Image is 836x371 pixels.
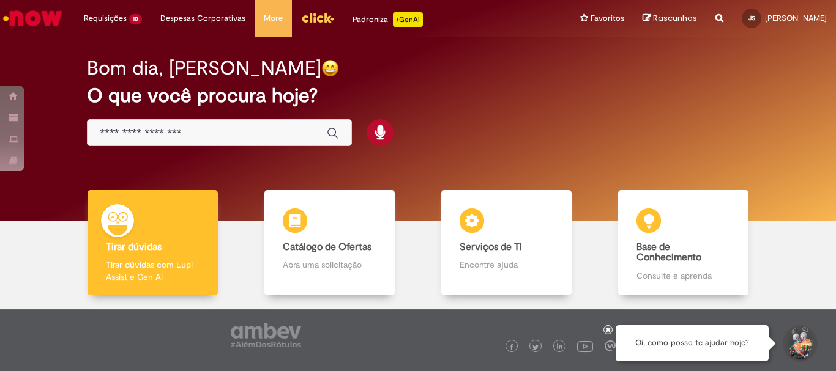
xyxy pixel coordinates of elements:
p: Abra uma solicitação [283,259,376,271]
b: Catálogo de Ofertas [283,241,371,253]
div: Oi, como posso te ajudar hoje? [616,325,769,361]
span: Requisições [84,12,127,24]
h2: O que você procura hoje? [87,85,749,106]
a: Base de Conhecimento Consulte e aprenda [595,190,772,296]
b: Serviços de TI [460,241,522,253]
span: [PERSON_NAME] [765,13,827,23]
img: ServiceNow [1,6,64,31]
button: Iniciar Conversa de Suporte [781,325,818,362]
p: Encontre ajuda [460,259,553,271]
img: logo_footer_facebook.png [509,344,515,350]
span: JS [748,14,755,22]
img: click_logo_yellow_360x200.png [301,9,334,27]
img: logo_footer_workplace.png [605,340,616,351]
a: Serviços de TI Encontre ajuda [418,190,595,296]
span: Rascunhos [653,12,697,24]
span: Favoritos [591,12,624,24]
img: logo_footer_twitter.png [532,344,539,350]
img: logo_footer_ambev_rotulo_gray.png [231,323,301,347]
span: Despesas Corporativas [160,12,245,24]
a: Tirar dúvidas Tirar dúvidas com Lupi Assist e Gen Ai [64,190,241,296]
p: +GenAi [393,12,423,27]
div: Padroniza [353,12,423,27]
img: happy-face.png [321,59,339,77]
a: Catálogo de Ofertas Abra uma solicitação [241,190,418,296]
img: logo_footer_youtube.png [577,338,593,354]
p: Consulte e aprenda [636,270,730,282]
span: 10 [129,14,142,24]
img: logo_footer_linkedin.png [557,343,563,351]
p: Tirar dúvidas com Lupi Assist e Gen Ai [106,259,199,283]
a: Rascunhos [643,13,697,24]
h2: Bom dia, [PERSON_NAME] [87,57,321,79]
b: Tirar dúvidas [106,241,162,253]
span: More [264,12,283,24]
b: Base de Conhecimento [636,241,701,264]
